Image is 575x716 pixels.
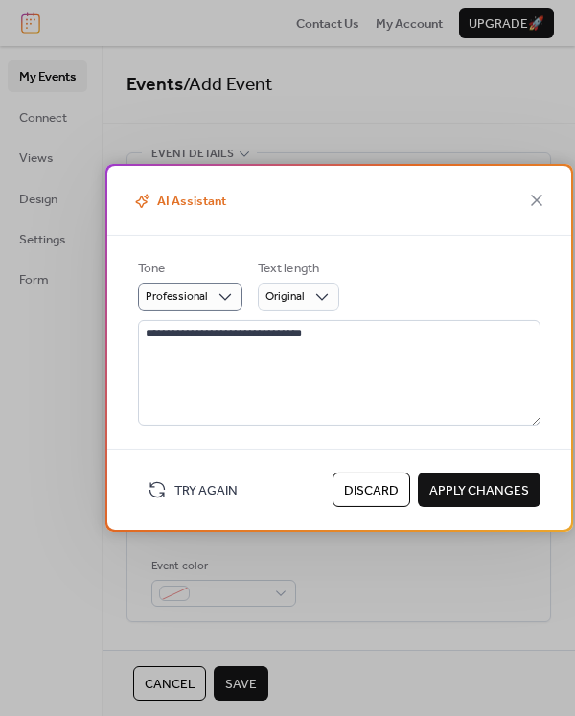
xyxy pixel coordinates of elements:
span: AI Assistant [130,190,226,212]
button: Apply Changes [418,473,540,507]
span: Try Again [174,481,238,500]
span: Apply Changes [429,481,529,500]
div: Text length [258,259,335,278]
button: Discard [333,473,410,507]
span: Original [265,286,305,308]
button: Try Again [138,474,247,505]
span: Professional [146,286,208,308]
div: Tone [138,259,239,278]
span: Discard [344,481,399,500]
